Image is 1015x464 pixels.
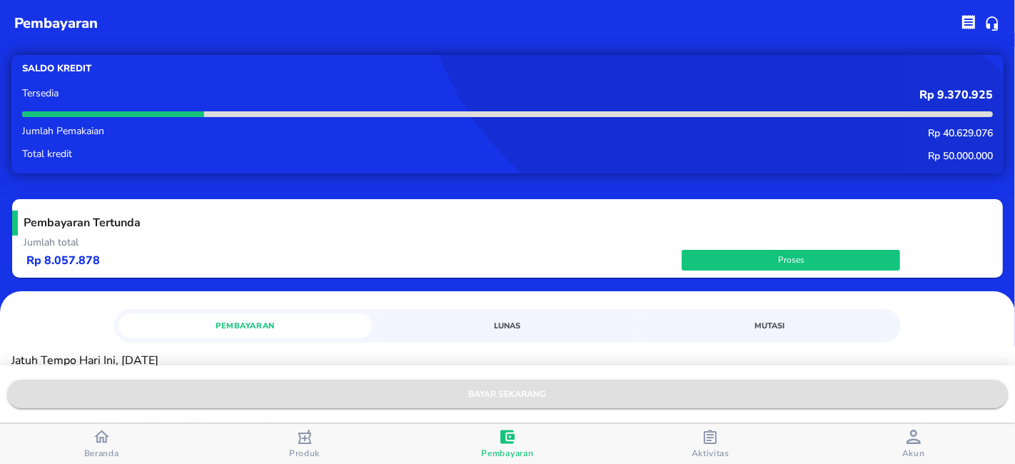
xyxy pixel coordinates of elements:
p: Jatuh Tempo Hari Ini, [DATE] [11,354,1004,368]
p: Jumlah total [24,236,991,249]
span: Beranda [84,448,119,459]
h5: Pembayaran Tertunda [12,211,991,236]
a: Lunas [380,313,635,338]
span: Pembayaran [482,448,534,459]
button: Pembayaran [406,424,609,464]
span: Proses [689,253,893,268]
p: Rp 40.629.076 [427,126,993,140]
a: Mutasi [643,313,897,338]
p: Tersedia [22,89,427,99]
button: Aktivitas [609,424,812,464]
p: Saldo kredit [22,62,507,76]
p: Jumlah Pemakaian [22,126,427,136]
button: Proses [682,250,900,271]
span: Akun [902,448,925,459]
button: Produk [203,424,405,464]
a: Pembayaran [118,313,373,338]
span: Aktivitas [692,448,729,459]
button: bayar sekarang [7,380,1008,408]
span: Pembayaran [127,319,364,333]
p: Rp 9.370.925 [427,89,993,102]
button: Akun [812,424,1015,464]
span: bayar sekarang [19,387,996,402]
span: Produk [289,448,320,459]
p: pembayaran [14,13,98,34]
p: Rp 8.057.878 [26,253,682,268]
p: Rp 50.000.000 [427,149,993,163]
div: simple tabs [114,309,902,338]
p: Total kredit [22,149,427,159]
span: Lunas [389,319,626,333]
span: Mutasi [652,319,889,333]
